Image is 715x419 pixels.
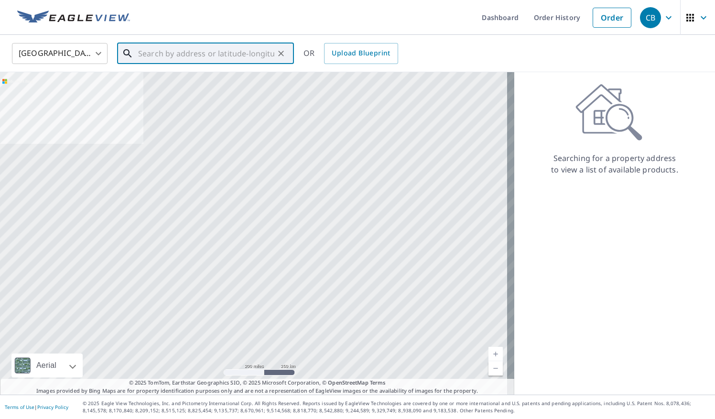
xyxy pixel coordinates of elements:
input: Search by address or latitude-longitude [138,40,274,67]
p: | [5,404,68,410]
a: OpenStreetMap [328,379,368,386]
div: Aerial [11,354,83,377]
div: Aerial [33,354,59,377]
p: © 2025 Eagle View Technologies, Inc. and Pictometry International Corp. All Rights Reserved. Repo... [83,400,710,414]
a: Upload Blueprint [324,43,398,64]
img: EV Logo [17,11,130,25]
a: Terms [370,379,386,386]
button: Clear [274,47,288,60]
div: OR [303,43,398,64]
a: Terms of Use [5,404,34,410]
a: Order [593,8,631,28]
div: CB [640,7,661,28]
a: Privacy Policy [37,404,68,410]
span: © 2025 TomTom, Earthstar Geographics SIO, © 2025 Microsoft Corporation, © [129,379,386,387]
a: Current Level 5, Zoom Out [488,361,503,376]
div: [GEOGRAPHIC_DATA] [12,40,108,67]
span: Upload Blueprint [332,47,390,59]
p: Searching for a property address to view a list of available products. [551,152,679,175]
a: Current Level 5, Zoom In [488,347,503,361]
